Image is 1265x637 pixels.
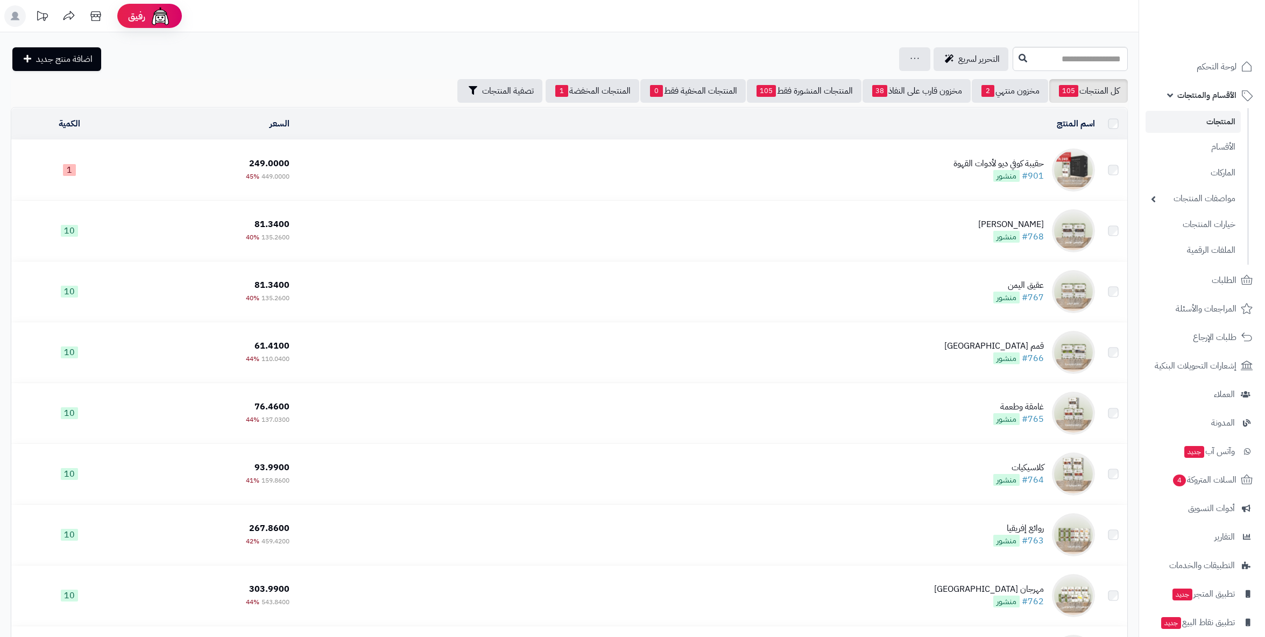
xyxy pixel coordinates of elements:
span: منشور [993,292,1020,303]
a: تطبيق نقاط البيعجديد [1146,610,1259,635]
span: 44% [246,415,259,424]
span: 135.2600 [262,293,289,303]
a: لوحة التحكم [1146,54,1259,80]
span: منشور [993,535,1020,547]
div: كلاسيكيات [993,462,1044,474]
a: الطلبات [1146,267,1259,293]
span: 10 [61,407,78,419]
span: تطبيق نقاط البيع [1160,615,1235,630]
span: 40% [246,293,259,303]
span: الطلبات [1212,273,1236,288]
span: 10 [61,286,78,298]
span: تطبيق المتجر [1171,586,1235,601]
a: #767 [1022,291,1044,304]
span: 42% [246,536,259,546]
span: 41% [246,476,259,485]
span: طلبات الإرجاع [1193,330,1236,345]
span: السلات المتروكة [1172,472,1236,487]
a: مواصفات المنتجات [1146,187,1241,210]
a: المراجعات والأسئلة [1146,296,1259,322]
a: الملفات الرقمية [1146,239,1241,262]
span: 81.3400 [255,218,289,231]
button: تصفية المنتجات [457,79,542,103]
a: التطبيقات والخدمات [1146,553,1259,578]
span: 0 [650,85,663,97]
span: 459.4200 [262,536,289,546]
img: غامقة وطعمة [1052,392,1095,435]
a: التحرير لسريع [934,47,1008,71]
span: منشور [993,170,1020,182]
span: إشعارات التحويلات البنكية [1155,358,1236,373]
a: المدونة [1146,410,1259,436]
span: 159.8600 [262,476,289,485]
span: 137.0300 [262,415,289,424]
span: العملاء [1214,387,1235,402]
a: اضافة منتج جديد [12,47,101,71]
div: [PERSON_NAME] [978,218,1044,231]
a: مخزون منتهي2 [972,79,1048,103]
a: أدوات التسويق [1146,496,1259,521]
span: تصفية المنتجات [482,84,534,97]
span: جديد [1184,446,1204,458]
a: الأقسام [1146,136,1241,159]
a: #762 [1022,595,1044,608]
span: 38 [872,85,887,97]
span: 93.9900 [255,461,289,474]
span: 135.2600 [262,232,289,242]
span: وآتس آب [1183,444,1235,459]
span: المراجعات والأسئلة [1176,301,1236,316]
a: خيارات المنتجات [1146,213,1241,236]
a: إشعارات التحويلات البنكية [1146,353,1259,379]
img: حقيبة كوفي ديو لأدوات القهوة [1052,148,1095,192]
div: روائع إفريقيا [993,522,1044,535]
span: 267.8600 [249,522,289,535]
img: ai-face.png [150,5,171,27]
a: اسم المنتج [1057,117,1095,130]
span: 4 [1173,474,1186,486]
a: المنتجات المخفية فقط0 [640,79,746,103]
span: منشور [993,352,1020,364]
span: 10 [61,346,78,358]
span: 10 [61,468,78,480]
span: 249.0000 [249,157,289,170]
span: 10 [61,529,78,541]
a: المنتجات [1146,111,1241,133]
span: اضافة منتج جديد [36,53,93,66]
span: منشور [993,474,1020,486]
a: مخزون قارب على النفاذ38 [863,79,971,103]
span: الأقسام والمنتجات [1177,88,1236,103]
a: التقارير [1146,524,1259,550]
span: 1 [63,164,76,176]
span: منشور [993,231,1020,243]
span: جديد [1161,617,1181,629]
img: تركيش توينز [1052,209,1095,252]
a: المنتجات المنشورة فقط105 [747,79,861,103]
span: 105 [757,85,776,97]
a: كل المنتجات105 [1049,79,1128,103]
a: الماركات [1146,161,1241,185]
span: 449.0000 [262,172,289,181]
span: أدوات التسويق [1188,501,1235,516]
div: غامقة وطعمة [993,401,1044,413]
div: عقيق اليمن [993,279,1044,292]
a: #768 [1022,230,1044,243]
img: قمم إندونيسيا [1052,331,1095,374]
span: التقارير [1214,529,1235,544]
span: 2 [981,85,994,97]
span: التحرير لسريع [958,53,1000,66]
span: منشور [993,596,1020,607]
a: السلات المتروكة4 [1146,467,1259,493]
span: التطبيقات والخدمات [1169,558,1235,573]
span: 10 [61,590,78,601]
div: حقيبة كوفي ديو لأدوات القهوة [953,158,1044,170]
a: الكمية [59,117,80,130]
a: العملاء [1146,381,1259,407]
span: 10 [61,225,78,237]
span: 543.8400 [262,597,289,607]
a: المنتجات المخفضة1 [546,79,639,103]
a: طلبات الإرجاع [1146,324,1259,350]
span: منشور [993,413,1020,425]
span: 40% [246,232,259,242]
span: 44% [246,597,259,607]
span: 61.4100 [255,339,289,352]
